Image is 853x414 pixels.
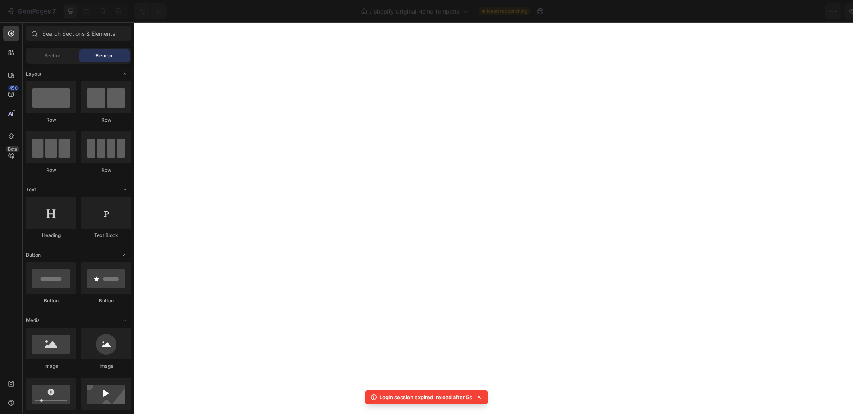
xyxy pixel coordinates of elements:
span: Layout [26,71,41,78]
span: Shopify Original Home Template [373,7,460,16]
div: Beta [6,146,19,152]
div: Row [81,116,131,124]
button: Publish [800,3,833,19]
span: Toggle open [118,314,131,327]
button: Save [770,3,797,19]
div: Heading [26,232,76,239]
div: 450 [8,85,19,91]
span: Media [26,317,40,324]
div: Image [26,363,76,370]
p: 7 [52,6,56,16]
div: Button [81,297,131,304]
span: Text [26,186,36,193]
span: Section [44,52,61,59]
div: Row [81,167,131,174]
span: Toggle open [118,183,131,196]
span: / [370,7,372,16]
span: Toggle open [118,68,131,80]
div: Button [26,297,76,304]
button: 7 [3,3,59,19]
div: Row [26,116,76,124]
iframe: Design area [134,22,853,414]
input: Search Sections & Elements [26,26,131,41]
span: Need republishing [487,8,527,15]
div: Publish [807,7,827,16]
div: Text Block [81,232,131,239]
span: Toggle open [118,249,131,261]
div: Row [26,167,76,174]
span: Save [777,8,790,15]
span: Button [26,251,41,259]
div: Undo/Redo [134,3,167,19]
span: Element [95,52,114,59]
p: Login session expired, reload after 5s [379,393,472,401]
div: Image [81,363,131,370]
